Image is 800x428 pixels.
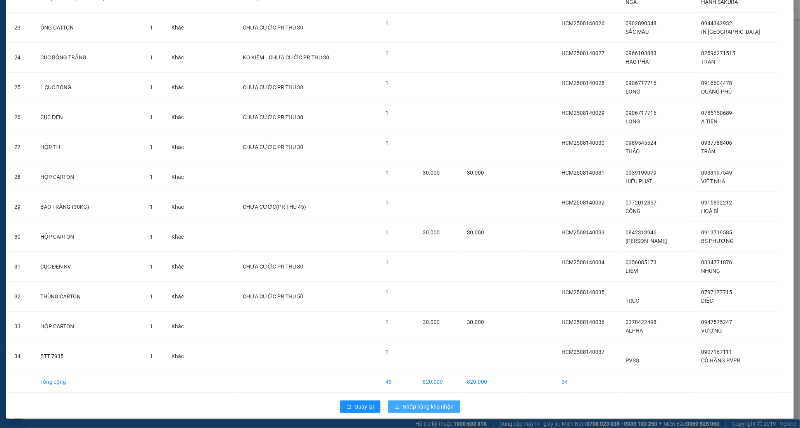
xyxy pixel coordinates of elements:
span: A TIÊN [701,118,717,125]
span: BS PHƯƠNG [701,238,734,244]
span: VƯƠNG [701,327,722,334]
td: HỘP CARTON [34,162,143,192]
span: CHƯA CƯỚC PR THU 30 [243,24,303,31]
td: Khác [165,312,194,341]
td: BTT 7935 [34,341,143,371]
span: CÔNG [626,208,641,214]
span: 0334771876 [701,259,732,265]
span: 30.000 [423,229,440,236]
span: HIẾU PHÁT [626,178,653,184]
span: 1 [385,80,389,86]
span: 1 [385,289,389,295]
span: rollback [346,404,352,410]
span: 30.000 [467,229,484,236]
td: ỐNG CATTON [34,13,143,43]
span: 1 [150,54,153,61]
td: 45 [379,371,416,393]
span: 02596271515 [701,50,735,56]
span: 30.000 [467,319,484,325]
td: 33 [8,312,34,341]
span: 0378422498 [626,319,657,325]
td: 32 [8,282,34,312]
span: 0939199079 [626,170,657,176]
td: Khác [165,222,194,252]
span: 1 [150,144,153,150]
td: THÙNG CARTON [34,282,143,312]
td: Khác [165,192,194,222]
td: Khác [165,102,194,132]
span: TRÂN [701,148,715,154]
span: HCM2508140029 [562,110,605,116]
span: CHƯA CƯỚC PR THU 50 [243,293,303,300]
span: KO KIỂM...CHƯA CƯỚC PR THU 30 [243,54,329,61]
span: HÀO PHÁT [626,59,652,65]
span: HCM2508140032 [562,199,605,206]
span: 0947575247 [701,319,732,325]
span: CHƯA CƯỚC(PR THU 45) [243,204,306,210]
span: 0785150689 [701,110,732,116]
span: 1 [385,199,389,206]
span: 1 [385,20,389,26]
span: 1 [150,263,153,270]
span: CÔ HẰNG PVPR [701,357,740,364]
span: 1 [385,349,389,355]
span: 0915832212 [701,199,732,206]
span: 1 [150,114,153,120]
span: 1 [385,319,389,325]
span: DIỆC [701,298,713,304]
span: 1 [150,174,153,180]
span: [PERSON_NAME] [626,238,667,244]
span: ALPHA [626,327,643,334]
span: 0913719585 [701,229,732,236]
span: 0937788406 [701,140,732,146]
span: LONG [626,88,641,95]
td: Khác [165,73,194,102]
span: 1 [385,50,389,56]
span: 1 [385,259,389,265]
span: download [394,404,400,410]
span: HCM2508140034 [562,259,605,265]
td: CỤC ĐEN [34,102,143,132]
td: Khác [165,13,194,43]
td: 820.000 [461,371,498,393]
td: 26 [8,102,34,132]
td: 23 [8,13,34,43]
span: HCM2508140030 [562,140,605,146]
td: 30 [8,222,34,252]
span: 0989545524 [626,140,657,146]
span: HCM2508140028 [562,80,605,86]
span: 0916604478 [701,80,732,86]
span: 1 [150,24,153,31]
span: HCM2508140035 [562,289,605,295]
span: CHƯA CƯỚC PR THU 30 [243,114,303,120]
td: 820.000 [416,371,461,393]
span: Quay lại [355,402,374,411]
span: HCM2508140031 [562,170,605,176]
span: 30.000 [423,170,440,176]
span: 1 [150,293,153,300]
td: 24 [8,43,34,73]
span: HCM2508140036 [562,319,605,325]
span: 1 [385,170,389,176]
span: HOÀ BÌ [701,208,719,214]
span: 0902890348 [626,20,657,26]
span: LONG [626,118,641,125]
td: HỘP CARTON [34,312,143,341]
span: 0966103883 [626,50,657,56]
span: 1 [150,323,153,329]
td: Khác [165,282,194,312]
td: BAO TRẮNG (30KG) [34,192,143,222]
td: Khác [165,132,194,162]
span: CHƯA CƯỚC PR THU 30 [243,84,303,90]
span: 1 [385,140,389,146]
span: SẮC MÀU [626,29,649,35]
span: Nhập hàng kho nhận [403,402,454,411]
span: 0906717716 [626,110,657,116]
span: HCM2508140026 [562,20,605,26]
span: TRÂN [701,59,715,65]
span: IN [GEOGRAPHIC_DATA] [701,29,760,35]
span: THẢO [626,148,640,154]
span: 30.000 [423,319,440,325]
span: VIỆT NHA [701,178,725,184]
span: 0842313946 [626,229,657,236]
